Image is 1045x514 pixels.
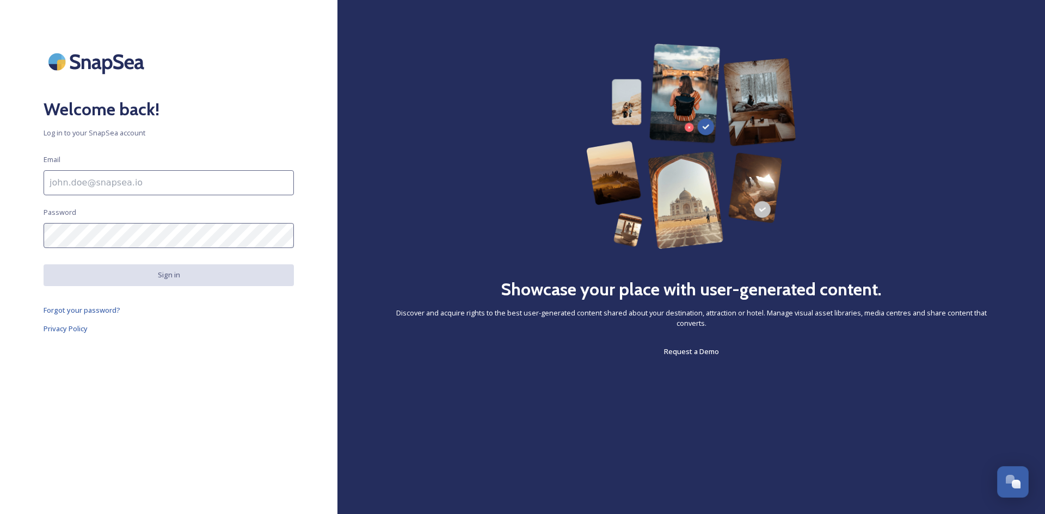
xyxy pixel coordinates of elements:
[44,128,294,138] span: Log in to your SnapSea account
[44,264,294,286] button: Sign in
[381,308,1001,329] span: Discover and acquire rights to the best user-generated content shared about your destination, att...
[997,466,1029,498] button: Open Chat
[664,346,719,356] span: Request a Demo
[44,322,294,335] a: Privacy Policy
[44,44,152,80] img: SnapSea Logo
[664,345,719,358] a: Request a Demo
[44,170,294,195] input: john.doe@snapsea.io
[586,44,796,249] img: 63b42ca75bacad526042e722_Group%20154-p-800.png
[44,304,294,317] a: Forgot your password?
[501,276,882,302] h2: Showcase your place with user-generated content.
[44,324,88,333] span: Privacy Policy
[44,96,294,122] h2: Welcome back!
[44,207,76,218] span: Password
[44,305,120,315] span: Forgot your password?
[44,154,60,165] span: Email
